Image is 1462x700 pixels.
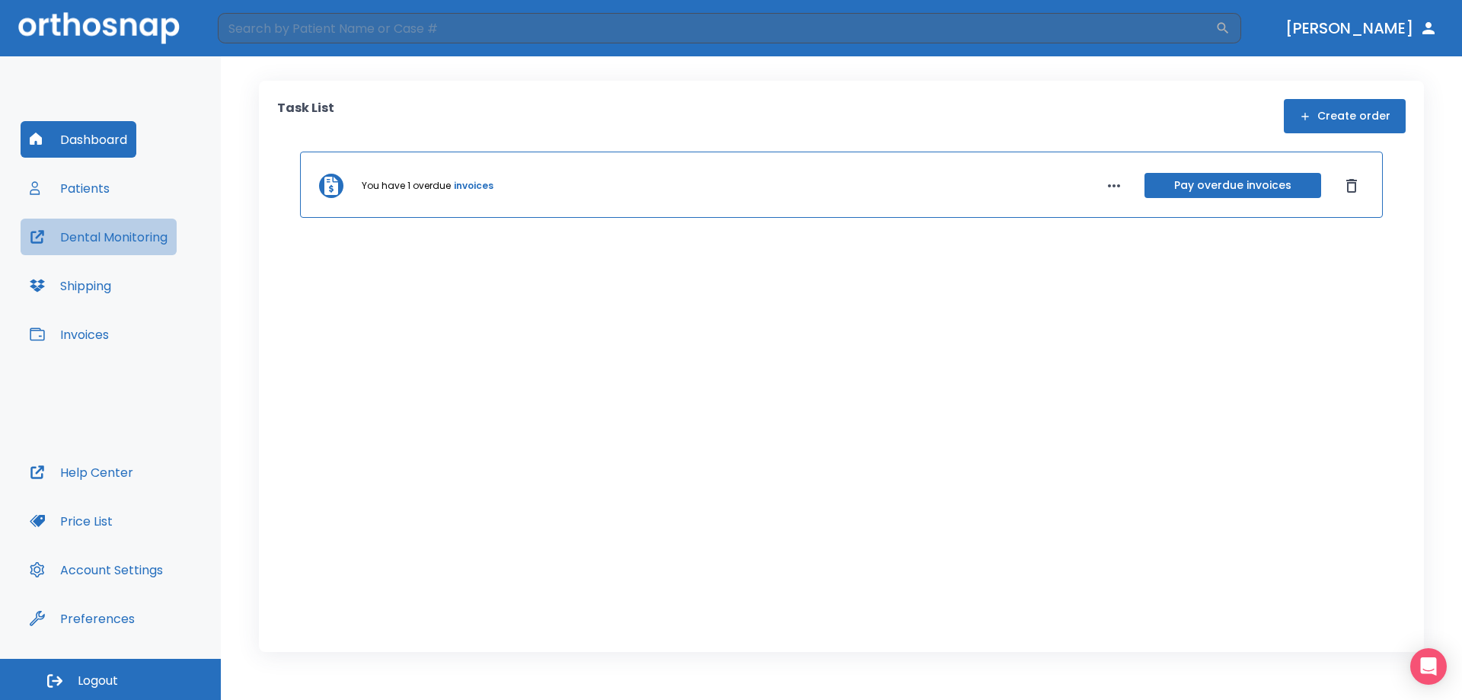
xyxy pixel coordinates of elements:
button: Pay overdue invoices [1144,173,1321,198]
button: Dashboard [21,121,136,158]
div: Open Intercom Messenger [1410,648,1447,685]
a: invoices [454,179,493,193]
span: Logout [78,673,118,689]
button: Shipping [21,267,120,304]
button: Dental Monitoring [21,219,177,255]
button: Help Center [21,454,142,491]
p: You have 1 overdue [362,179,451,193]
button: Account Settings [21,551,172,588]
button: Preferences [21,600,144,637]
img: Orthosnap [18,12,180,43]
button: Price List [21,503,122,539]
input: Search by Patient Name or Case # [218,13,1215,43]
p: Task List [277,99,334,133]
button: Create order [1284,99,1406,133]
button: Dismiss [1339,174,1364,198]
button: [PERSON_NAME] [1279,14,1444,42]
button: Patients [21,170,119,206]
button: Invoices [21,316,118,353]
